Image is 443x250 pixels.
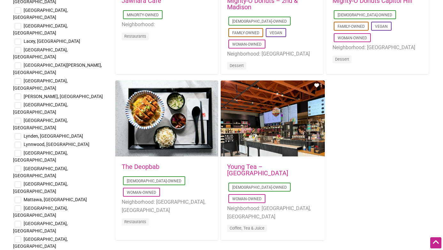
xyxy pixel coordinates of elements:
span: [GEOGRAPHIC_DATA], [GEOGRAPHIC_DATA] [13,221,68,233]
a: Minority-Owned [127,13,159,17]
span: [GEOGRAPHIC_DATA], [GEOGRAPHIC_DATA] [13,166,68,178]
a: Vegan [375,24,388,29]
a: The Deopbab [122,163,159,170]
span: [GEOGRAPHIC_DATA], [GEOGRAPHIC_DATA] [13,8,68,20]
a: [DEMOGRAPHIC_DATA]-Owned [232,19,287,24]
a: Restaurants [124,219,146,224]
a: [DEMOGRAPHIC_DATA]-Owned [127,179,181,183]
span: [GEOGRAPHIC_DATA], [GEOGRAPHIC_DATA] [13,237,68,249]
li: Neighborhood: [GEOGRAPHIC_DATA] [332,43,423,52]
a: Family-Owned [232,31,259,35]
a: Coffee, Tea & Juice [230,226,264,231]
a: Woman-Owned [232,42,262,47]
span: [GEOGRAPHIC_DATA], [GEOGRAPHIC_DATA] [13,78,68,90]
span: [GEOGRAPHIC_DATA], [GEOGRAPHIC_DATA] [13,102,68,114]
span: Lynnwood, [GEOGRAPHIC_DATA] [24,142,89,147]
li: Neighborhood: [122,20,212,29]
span: [GEOGRAPHIC_DATA][PERSON_NAME], [GEOGRAPHIC_DATA] [13,63,102,75]
a: Woman-Owned [232,197,262,201]
li: Neighborhood: [GEOGRAPHIC_DATA], [GEOGRAPHIC_DATA] [122,198,212,214]
a: Dessert [230,63,244,68]
li: Neighborhood: [GEOGRAPHIC_DATA] [227,50,317,58]
span: [PERSON_NAME], [GEOGRAPHIC_DATA] [24,94,103,99]
a: Restaurants [124,34,146,39]
li: Neighborhood: [GEOGRAPHIC_DATA], [GEOGRAPHIC_DATA] [227,204,318,221]
div: Scroll Back to Top [430,237,441,248]
span: [GEOGRAPHIC_DATA], [GEOGRAPHIC_DATA] [13,181,68,193]
span: [GEOGRAPHIC_DATA], [GEOGRAPHIC_DATA] [13,118,68,130]
a: Family-Owned [338,24,365,29]
a: [DEMOGRAPHIC_DATA]-Owned [232,185,287,190]
span: [GEOGRAPHIC_DATA], [GEOGRAPHIC_DATA] [13,47,68,59]
a: Woman-Owned [338,36,367,40]
span: [GEOGRAPHIC_DATA], [GEOGRAPHIC_DATA] [13,206,68,218]
a: Woman-Owned [127,190,156,195]
span: Lacey, [GEOGRAPHIC_DATA] [24,39,80,44]
span: [GEOGRAPHIC_DATA], [GEOGRAPHIC_DATA] [13,150,68,163]
a: [DEMOGRAPHIC_DATA]-Owned [338,13,392,17]
span: Mattawa, [GEOGRAPHIC_DATA] [24,197,87,202]
a: Vegan [270,31,282,35]
span: Lynden, [GEOGRAPHIC_DATA] [24,133,83,139]
a: Dessert [335,57,349,62]
span: [GEOGRAPHIC_DATA], [GEOGRAPHIC_DATA] [13,23,68,35]
a: Young Tea – [GEOGRAPHIC_DATA] [227,163,288,177]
